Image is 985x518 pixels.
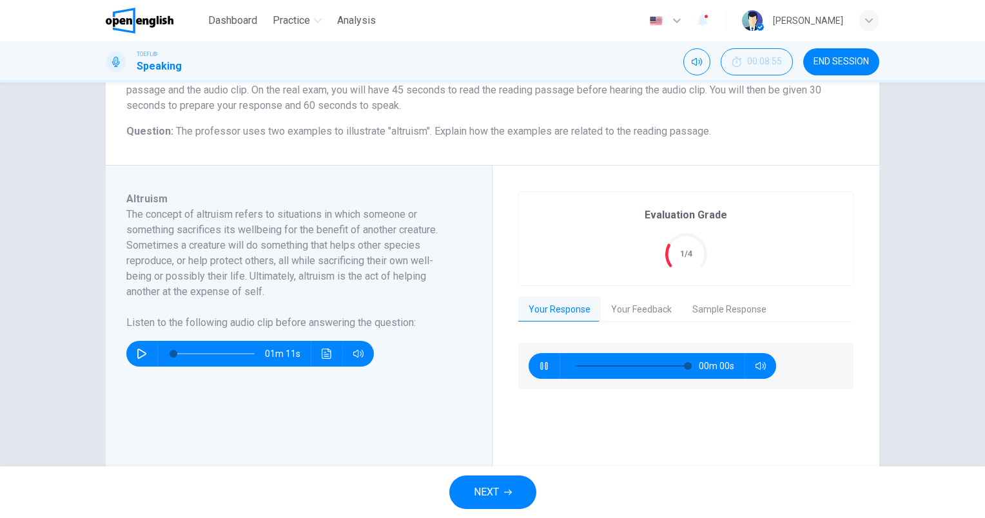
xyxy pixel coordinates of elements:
[126,124,859,139] h6: Question :
[601,296,682,323] button: Your Feedback
[273,13,310,28] span: Practice
[208,13,257,28] span: Dashboard
[680,249,692,258] text: 1/4
[106,8,173,34] img: OpenEnglish logo
[332,9,381,32] button: Analysis
[683,48,710,75] div: Mute
[126,67,859,113] h6: Directions :
[742,10,763,31] img: Profile picture
[518,296,853,323] div: basic tabs example
[126,315,456,331] h6: Listen to the following audio clip before answering the question :
[682,296,777,323] button: Sample Response
[449,475,536,509] button: NEXT
[721,48,793,75] div: Hide
[699,353,745,379] span: 00m 00s
[814,57,869,67] span: END SESSION
[106,8,203,34] a: OpenEnglish logo
[265,341,311,367] span: 01m 11s
[648,16,664,26] img: en
[137,59,182,74] h1: Speaking
[203,9,262,32] button: Dashboard
[747,57,782,67] span: 00:08:55
[268,9,327,32] button: Practice
[803,48,879,75] button: END SESSION
[126,68,848,111] span: You will now read a short passage and listen to an audio clip on the same topic. You will then an...
[721,48,793,75] button: 00:08:55
[317,341,337,367] button: Click to see the audio transcription
[474,483,499,501] span: NEXT
[518,296,601,323] button: Your Response
[645,207,727,223] h6: Evaluation Grade
[126,207,456,300] h6: The concept of altruism refers to situations in which someone or something sacrifices its wellbei...
[137,50,157,59] span: TOEFL®
[337,13,376,28] span: Analysis
[126,193,168,205] span: Altruism
[773,13,843,28] div: [PERSON_NAME]
[176,125,711,137] span: The professor uses two examples to illustrate "altruism". Explain how the examples are related to...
